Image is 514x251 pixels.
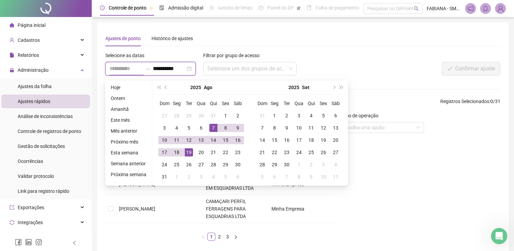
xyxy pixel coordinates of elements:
[158,134,171,146] td: 2025-08-10
[234,173,242,181] div: 6
[295,148,303,156] div: 24
[491,228,507,244] iframe: Intercom live chat
[281,122,293,134] td: 2025-09-09
[297,6,301,10] span: pushpin
[158,110,171,122] td: 2025-07-27
[221,124,230,132] div: 8
[199,233,207,241] li: Página anterior
[18,129,81,134] span: Controle de registros de ponto
[232,233,240,241] button: right
[145,66,150,71] span: to
[234,124,242,132] div: 9
[267,5,294,11] span: Painel do DP
[281,97,293,110] th: Ter
[295,136,303,144] div: 17
[207,233,215,241] li: 1
[283,124,291,132] div: 9
[281,134,293,146] td: 2025-09-16
[234,136,242,144] div: 16
[283,148,291,156] div: 23
[317,171,330,183] td: 2025-10-10
[183,97,195,110] th: Ter
[258,173,266,181] div: 5
[305,97,317,110] th: Qui
[283,112,291,120] div: 2
[270,173,279,181] div: 6
[197,136,205,144] div: 13
[467,5,474,12] span: notification
[158,171,171,183] td: 2025-08-31
[307,5,312,10] span: book
[108,83,149,91] li: Hoje
[256,134,268,146] td: 2025-09-14
[25,239,32,246] span: linkedin
[221,136,230,144] div: 15
[173,136,181,144] div: 11
[185,124,193,132] div: 5
[183,146,195,158] td: 2025-08-19
[258,136,266,144] div: 14
[109,5,146,11] span: Controle de ponto
[160,148,169,156] div: 17
[283,136,291,144] div: 16
[18,173,54,179] span: Validar protocolo
[440,98,500,108] span: : 0 / 31
[281,158,293,171] td: 2025-09-30
[155,81,162,94] button: super-prev-year
[108,127,149,135] li: Mês anterior
[195,134,207,146] td: 2025-08-13
[442,62,500,76] button: Confirmar ajuste
[295,161,303,169] div: 1
[108,149,149,157] li: Esta semana
[293,171,305,183] td: 2025-10-08
[171,171,183,183] td: 2025-09-01
[268,122,281,134] td: 2025-09-08
[305,146,317,158] td: 2025-09-25
[319,112,327,120] div: 5
[295,124,303,132] div: 10
[305,158,317,171] td: 2025-10-02
[258,112,266,120] div: 31
[171,97,183,110] th: Seg
[270,161,279,169] div: 29
[18,158,43,164] span: Ocorrências
[171,110,183,122] td: 2025-07-28
[319,148,327,156] div: 26
[283,161,291,169] div: 30
[305,134,317,146] td: 2025-09-18
[256,158,268,171] td: 2025-09-28
[317,97,330,110] th: Sex
[330,97,342,110] th: Sáb
[108,105,149,113] li: Amanhã
[316,5,359,11] span: Folha de pagamento
[332,173,340,181] div: 11
[209,112,217,120] div: 31
[185,148,193,156] div: 19
[195,122,207,134] td: 2025-08-06
[332,136,340,144] div: 20
[207,97,219,110] th: Qui
[18,52,39,58] span: Relatórios
[105,35,141,42] div: Ajustes de ponto
[256,97,268,110] th: Dom
[307,161,315,169] div: 2
[307,136,315,144] div: 18
[183,110,195,122] td: 2025-07-29
[330,158,342,171] td: 2025-10-04
[108,94,149,102] li: Ontem
[268,110,281,122] td: 2025-09-01
[307,148,315,156] div: 25
[332,112,340,120] div: 6
[105,52,149,59] label: Selecione as datas
[197,112,205,120] div: 30
[173,173,181,181] div: 1
[173,148,181,156] div: 18
[258,124,266,132] div: 7
[10,205,14,210] span: export
[195,110,207,122] td: 2025-07-30
[185,112,193,120] div: 29
[295,173,303,181] div: 8
[119,206,155,212] span: [PERSON_NAME]
[338,81,345,94] button: super-next-year
[219,110,232,122] td: 2025-08-01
